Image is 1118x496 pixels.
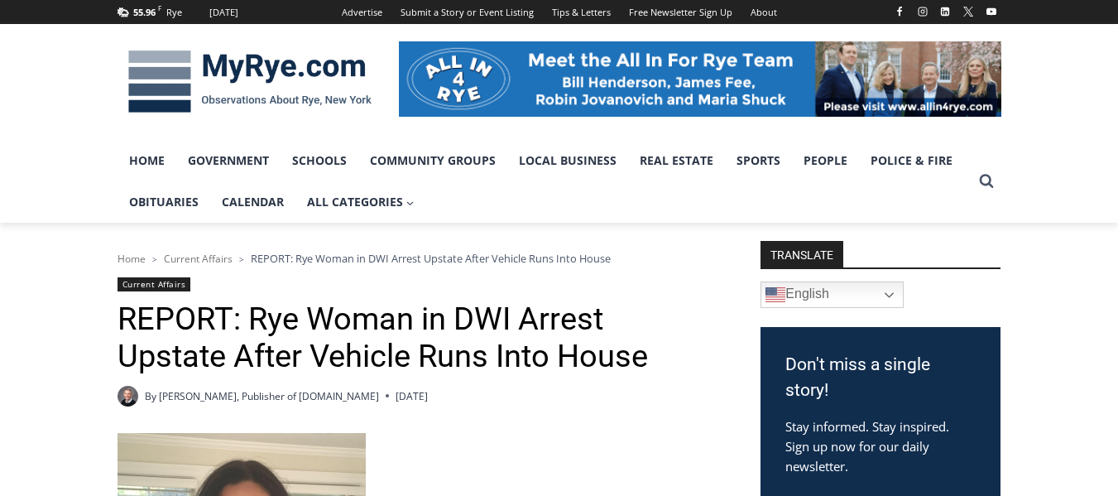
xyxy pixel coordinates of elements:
a: Instagram [913,2,933,22]
a: People [792,140,859,181]
a: Schools [281,140,358,181]
a: Obituaries [118,181,210,223]
button: View Search Form [972,166,1001,196]
span: All Categories [307,193,415,211]
p: Stay informed. Stay inspired. Sign up now for our daily newsletter. [785,417,976,476]
a: Sports [725,140,792,181]
span: F [158,3,161,12]
span: By [145,388,156,404]
a: Community Groups [358,140,507,181]
span: REPORT: Rye Woman in DWI Arrest Upstate After Vehicle Runs Into House [251,251,611,266]
strong: TRANSLATE [761,241,843,267]
a: All Categories [295,181,426,223]
a: YouTube [981,2,1001,22]
div: [DATE] [209,5,238,20]
time: [DATE] [396,388,428,404]
a: Government [176,140,281,181]
a: Local Business [507,140,628,181]
a: Linkedin [935,2,955,22]
a: Home [118,140,176,181]
span: 55.96 [133,6,156,18]
h1: REPORT: Rye Woman in DWI Arrest Upstate After Vehicle Runs Into House [118,301,717,376]
nav: Primary Navigation [118,140,972,224]
a: Current Affairs [118,277,191,291]
a: Real Estate [628,140,725,181]
a: Home [118,252,146,266]
a: English [761,282,904,308]
a: Facebook [890,2,909,22]
a: Police & Fire [859,140,964,181]
a: Current Affairs [164,252,233,266]
nav: Breadcrumbs [118,250,717,267]
img: MyRye.com [118,39,382,125]
span: > [152,253,157,265]
a: Calendar [210,181,295,223]
img: en [765,285,785,305]
span: > [239,253,244,265]
h3: Don't miss a single story! [785,352,976,404]
div: Rye [166,5,182,20]
img: All in for Rye [399,41,1001,116]
a: [PERSON_NAME], Publisher of [DOMAIN_NAME] [159,389,379,403]
a: Author image [118,386,138,407]
a: X [958,2,978,22]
